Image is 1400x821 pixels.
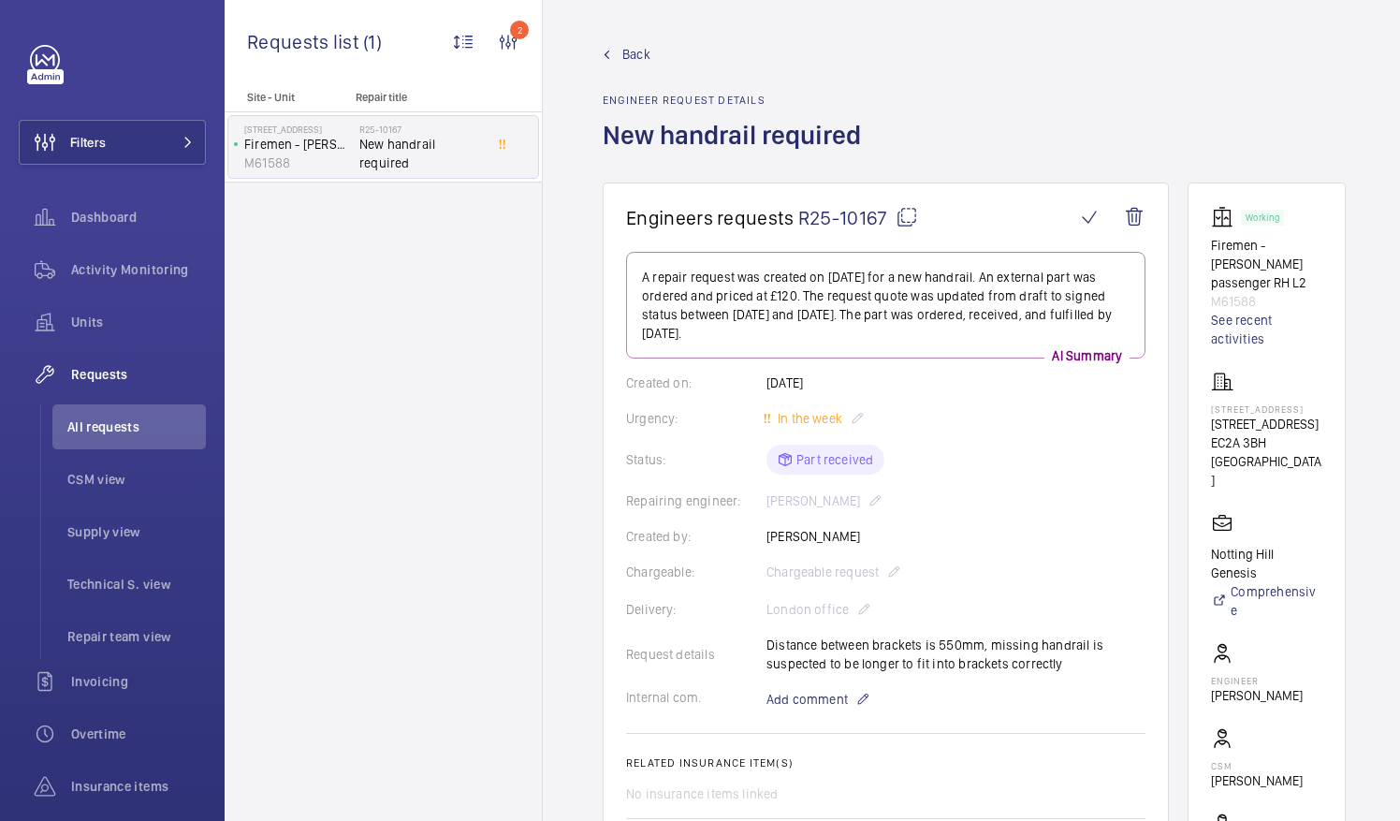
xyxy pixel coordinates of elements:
h2: R25-10167 [359,124,483,135]
span: Units [71,313,206,331]
p: [STREET_ADDRESS] [1211,403,1322,415]
p: [STREET_ADDRESS] [244,124,352,135]
span: CSM view [67,470,206,489]
p: Site - Unit [225,91,348,104]
p: Repair title [356,91,479,104]
span: Back [622,45,650,64]
p: [STREET_ADDRESS] [1211,415,1322,433]
span: Add comment [766,690,848,709]
p: Working [1246,214,1279,221]
span: Requests list [247,30,363,53]
button: Filters [19,120,206,165]
a: Comprehensive [1211,582,1322,620]
p: Engineer [1211,675,1303,686]
span: Repair team view [67,627,206,646]
span: Overtime [71,725,206,743]
span: Engineers requests [626,206,795,229]
p: Firemen - [PERSON_NAME] passenger RH L2 [244,135,352,154]
p: M61588 [1211,292,1322,311]
p: CSM [1211,760,1303,771]
p: A repair request was created on [DATE] for a new handrail. An external part was ordered and price... [642,268,1130,343]
span: Filters [70,133,106,152]
h2: Related insurance item(s) [626,756,1145,770]
img: elevator.svg [1211,206,1241,228]
span: All requests [67,418,206,436]
p: [PERSON_NAME] [1211,686,1303,705]
a: See recent activities [1211,311,1322,348]
p: Notting Hill Genesis [1211,545,1322,582]
span: Insurance items [71,777,206,796]
p: EC2A 3BH [GEOGRAPHIC_DATA] [1211,433,1322,490]
span: Dashboard [71,208,206,227]
span: New handrail required [359,135,483,172]
p: AI Summary [1044,346,1130,365]
span: Requests [71,365,206,384]
span: Activity Monitoring [71,260,206,279]
span: Technical S. view [67,575,206,594]
p: Firemen - [PERSON_NAME] passenger RH L2 [1211,236,1322,292]
p: [PERSON_NAME] [1211,771,1303,790]
span: R25-10167 [798,206,918,229]
h2: Engineer request details [603,94,872,107]
p: M61588 [244,154,352,172]
span: Supply view [67,522,206,541]
span: Invoicing [71,672,206,691]
h1: New handrail required [603,118,872,183]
